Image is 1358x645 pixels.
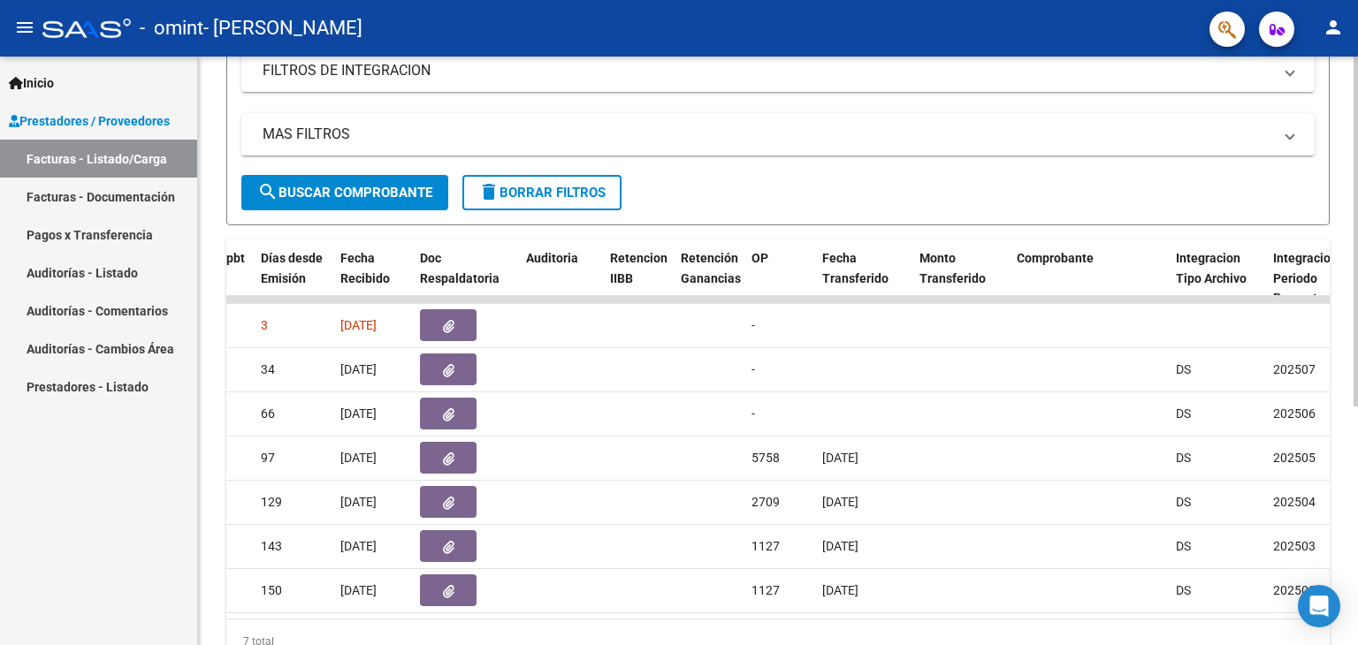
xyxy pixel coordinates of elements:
span: Auditoria [526,251,578,265]
mat-expansion-panel-header: MAS FILTROS [241,113,1315,156]
datatable-header-cell: Doc Respaldatoria [413,239,519,317]
span: - [751,318,755,332]
mat-icon: delete [478,181,500,202]
span: Retención Ganancias [681,251,741,285]
span: [DATE] [340,539,377,553]
span: Días desde Emisión [261,251,323,285]
span: Doc Respaldatoria [420,251,500,285]
mat-panel-title: MAS FILTROS [263,125,1272,144]
span: 202503 [1273,539,1316,553]
datatable-header-cell: Fecha Recibido [333,239,413,317]
span: DS [1176,406,1191,421]
span: Retencion IIBB [610,251,668,285]
span: 202505 [1273,451,1316,465]
span: Integracion Tipo Archivo [1176,251,1247,285]
mat-icon: menu [14,17,35,38]
span: 34 [261,362,275,376]
span: 2709 [751,495,780,509]
datatable-header-cell: Comprobante [1010,239,1169,317]
span: - [751,406,755,421]
span: DS [1176,451,1191,465]
datatable-header-cell: Integracion Tipo Archivo [1169,239,1266,317]
datatable-header-cell: Auditoria [519,239,603,317]
span: DS [1176,495,1191,509]
span: OP [751,251,768,265]
button: Borrar Filtros [462,175,622,210]
span: 129 [261,495,282,509]
span: 5758 [751,451,780,465]
span: - omint [140,9,203,48]
span: Integracion Periodo Presentacion [1273,251,1348,306]
span: [DATE] [822,539,858,553]
span: Buscar Comprobante [257,185,432,201]
span: 66 [261,406,275,421]
datatable-header-cell: Retencion IIBB [603,239,674,317]
span: DS [1176,539,1191,553]
span: [DATE] [822,495,858,509]
span: DS [1176,362,1191,376]
span: [DATE] [340,406,377,421]
mat-panel-title: FILTROS DE INTEGRACION [263,61,1272,80]
span: Borrar Filtros [478,185,606,201]
button: Buscar Comprobante [241,175,448,210]
span: [DATE] [340,451,377,465]
span: Monto Transferido [919,251,986,285]
span: 143 [261,539,282,553]
span: [DATE] [340,583,377,597]
mat-expansion-panel-header: FILTROS DE INTEGRACION [241,49,1315,92]
span: - [PERSON_NAME] [203,9,362,48]
span: 202503 [1273,583,1316,597]
span: [DATE] [822,451,858,465]
span: Prestadores / Proveedores [9,111,170,131]
span: 1127 [751,539,780,553]
span: 97 [261,451,275,465]
datatable-header-cell: OP [744,239,815,317]
span: [DATE] [340,362,377,376]
span: Fecha Transferido [822,251,889,285]
span: Fecha Recibido [340,251,390,285]
span: 202506 [1273,406,1316,421]
span: 202507 [1273,362,1316,376]
datatable-header-cell: Retención Ganancias [674,239,744,317]
span: 1127 [751,583,780,597]
span: - [751,362,755,376]
span: Comprobante [1017,251,1094,265]
datatable-header-cell: Fecha Transferido [815,239,912,317]
span: Inicio [9,73,54,93]
span: [DATE] [822,583,858,597]
span: [DATE] [340,318,377,332]
span: 202504 [1273,495,1316,509]
datatable-header-cell: Días desde Emisión [254,239,333,317]
mat-icon: search [257,181,278,202]
mat-icon: person [1323,17,1344,38]
span: 3 [261,318,268,332]
span: DS [1176,583,1191,597]
span: [DATE] [340,495,377,509]
div: Open Intercom Messenger [1298,585,1340,627]
span: 150 [261,583,282,597]
datatable-header-cell: Monto Transferido [912,239,1010,317]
